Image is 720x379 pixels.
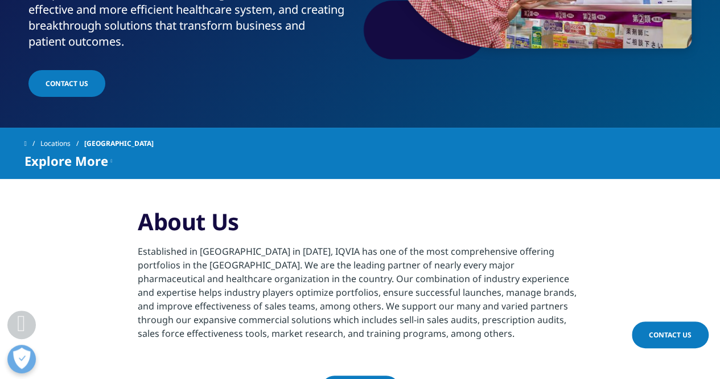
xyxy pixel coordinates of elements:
[138,244,582,347] p: Established in [GEOGRAPHIC_DATA] in [DATE], IQVIA has one of the most comprehensive offering port...
[28,70,105,97] a: contact us
[7,345,36,373] button: Open Preferences
[138,207,582,244] h3: About Us
[40,133,84,154] a: Locations
[84,133,154,154] span: [GEOGRAPHIC_DATA]
[24,154,108,168] span: Explore More
[632,321,709,348] a: Contact Us
[649,330,692,340] span: Contact Us
[46,79,88,88] span: contact us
